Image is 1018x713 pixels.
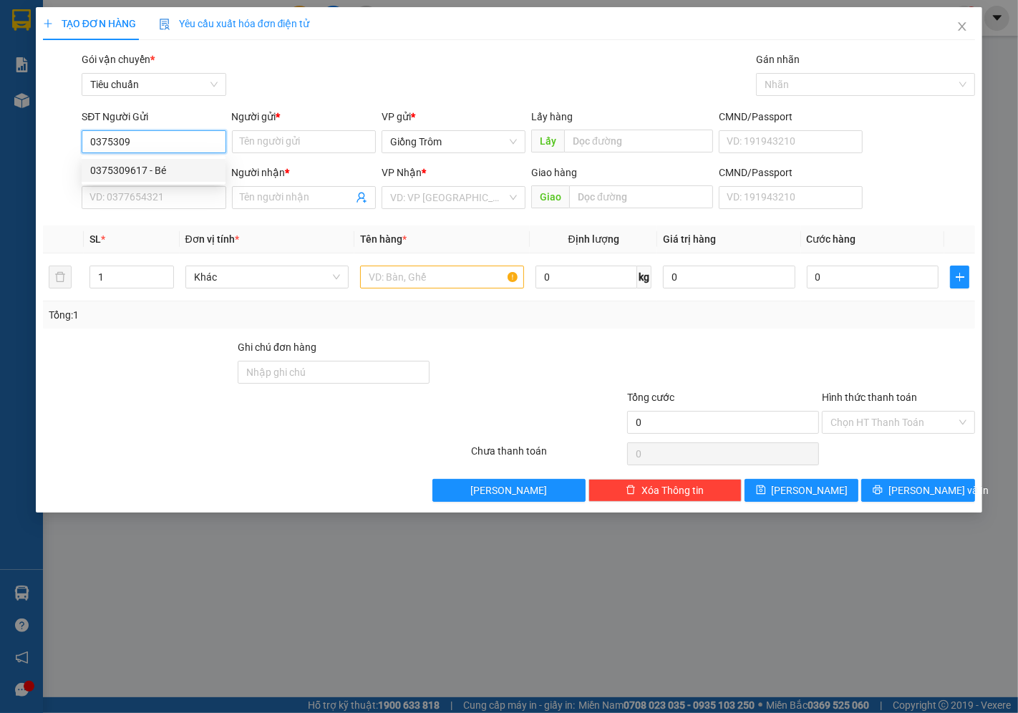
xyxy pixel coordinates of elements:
[719,109,863,125] div: CMND/Passport
[756,54,800,65] label: Gán nhãn
[360,266,524,288] input: VD: Bàn, Ghế
[238,341,316,353] label: Ghi chú đơn hàng
[756,485,766,496] span: save
[356,192,367,203] span: user-add
[807,233,856,245] span: Cước hàng
[471,482,548,498] span: [PERSON_NAME]
[531,185,569,208] span: Giao
[950,266,969,288] button: plus
[569,185,713,208] input: Dọc đường
[637,266,651,288] span: kg
[49,266,72,288] button: delete
[641,482,704,498] span: Xóa Thông tin
[6,15,109,29] p: Gửi từ:
[432,479,586,502] button: [PERSON_NAME]
[23,72,58,86] span: 30.000
[90,74,217,95] span: Tiêu chuẩn
[159,19,170,30] img: icon
[745,479,858,502] button: save[PERSON_NAME]
[531,130,564,152] span: Lấy
[238,361,430,384] input: Ghi chú đơn hàng
[194,266,341,288] span: Khác
[772,482,848,498] span: [PERSON_NAME]
[232,165,376,180] div: Người nhận
[43,19,53,29] span: plus
[5,70,110,89] td: CR:
[128,72,135,86] span: 0
[627,392,674,403] span: Tổng cước
[188,100,205,114] span: SL:
[49,307,394,323] div: Tổng: 1
[951,271,969,283] span: plus
[382,109,525,125] div: VP gửi
[956,21,968,32] span: close
[82,159,226,182] div: 0375309617 - Bé
[719,165,863,180] div: CMND/Passport
[111,47,175,60] span: 0942443805
[111,31,137,44] span: Phúc
[873,485,883,496] span: printer
[6,31,41,44] span: LUYẾN
[111,15,213,29] p: Nhận:
[390,131,517,152] span: Giồng Trôm
[470,443,626,468] div: Chưa thanh toán
[531,111,573,122] span: Lấy hàng
[82,54,155,65] span: Gói vận chuyển
[942,7,982,47] button: Close
[232,109,376,125] div: Người gửi
[43,18,136,29] span: TẠO ĐƠN HÀNG
[110,70,213,89] td: CC:
[568,233,619,245] span: Định lượng
[89,233,101,245] span: SL
[141,15,180,29] span: Mỹ Tho
[360,233,407,245] span: Tên hàng
[185,233,239,245] span: Đơn vị tính
[564,130,713,152] input: Dọc đường
[205,99,213,115] span: 1
[663,233,716,245] span: Giá trị hàng
[382,167,422,178] span: VP Nhận
[159,18,310,29] span: Yêu cầu xuất hóa đơn điện tử
[888,482,989,498] span: [PERSON_NAME] và In
[6,93,76,120] span: 1 - Thùng vừa (thuốc )
[6,47,70,60] span: 0849549659
[82,109,226,125] div: SĐT Người Gửi
[626,485,636,496] span: delete
[40,15,100,29] span: Giồng Trôm
[822,392,917,403] label: Hình thức thanh toán
[531,167,577,178] span: Giao hàng
[90,163,217,178] div: 0375309617 - Bé
[663,266,795,288] input: 0
[861,479,975,502] button: printer[PERSON_NAME] và In
[588,479,742,502] button: deleteXóa Thông tin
